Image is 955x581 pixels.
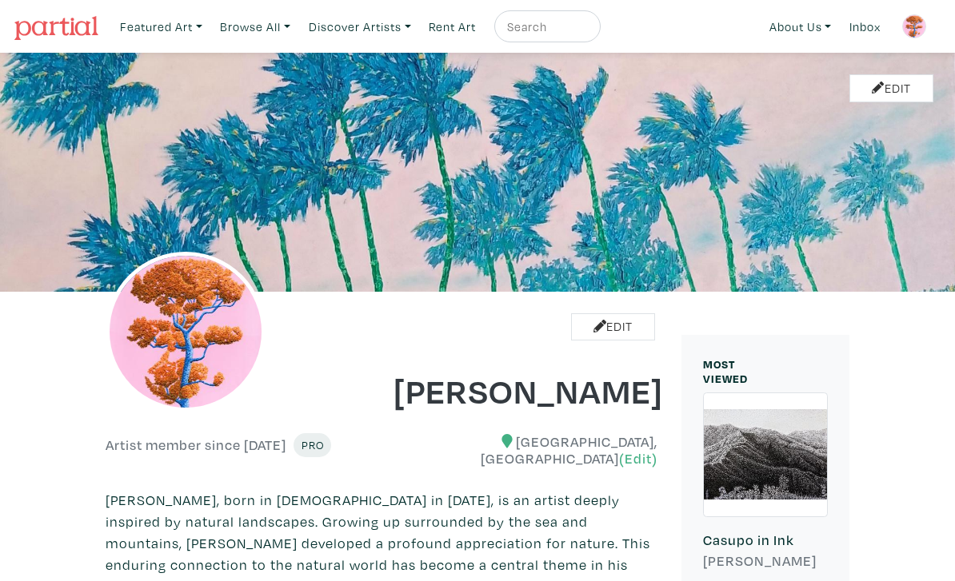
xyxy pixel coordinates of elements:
[113,10,210,43] a: Featured Art
[301,437,324,452] span: Pro
[703,531,828,549] h6: Casupo in Ink
[849,74,933,102] a: Edit
[505,17,585,37] input: Search
[902,14,926,38] img: phpThumb.php
[762,10,839,43] a: About Us
[106,252,266,412] img: phpThumb.php
[619,450,657,467] a: (Edit)
[571,313,655,341] a: Edit
[703,356,748,386] small: MOST VIEWED
[703,552,828,570] h6: [PERSON_NAME]
[302,10,418,43] a: Discover Artists
[106,436,286,454] h6: Artist member since [DATE]
[213,10,298,43] a: Browse All
[394,368,657,412] h1: [PERSON_NAME]
[422,10,483,43] a: Rent Art
[842,10,888,43] a: Inbox
[394,433,657,468] h6: [GEOGRAPHIC_DATA], [GEOGRAPHIC_DATA]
